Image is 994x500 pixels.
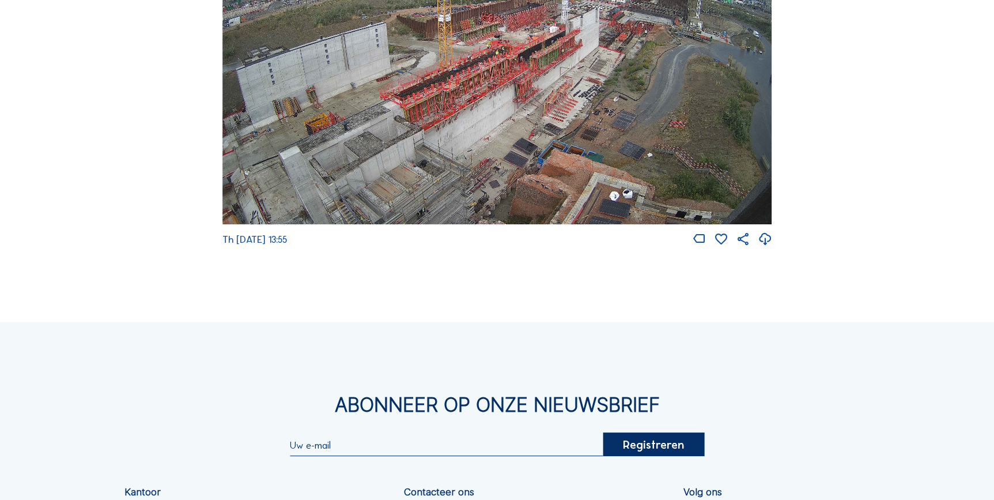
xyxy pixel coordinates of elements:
[124,487,161,497] div: Kantoor
[290,439,603,451] input: Uw e-mail
[222,234,287,245] span: Th [DATE] 13:55
[683,487,722,497] div: Volg ons
[404,487,474,497] div: Contacteer ons
[124,395,870,415] div: Abonneer op onze nieuwsbrief
[603,433,704,456] div: Registreren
